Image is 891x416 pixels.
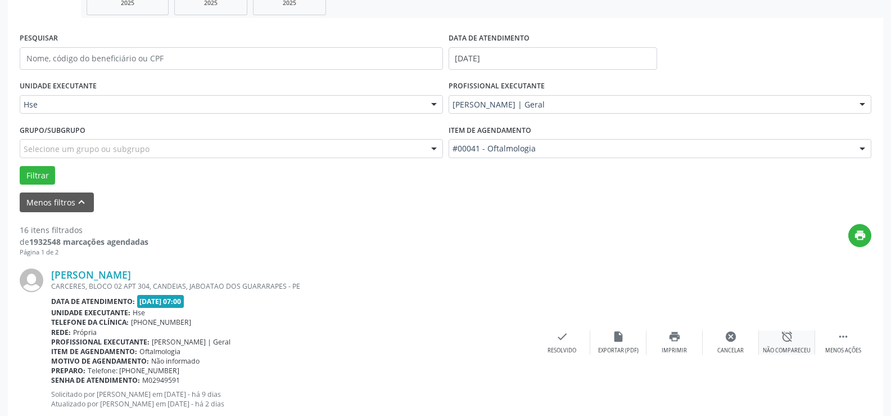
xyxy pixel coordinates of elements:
[51,356,149,366] b: Motivo de agendamento:
[717,347,744,355] div: Cancelar
[20,248,148,257] div: Página 1 de 2
[133,308,145,317] span: Hse
[20,193,94,212] button: Menos filtroskeyboard_arrow_up
[453,143,849,154] span: #00041 - Oftalmologia
[151,356,200,366] span: Não informado
[20,122,85,139] label: Grupo/Subgrupo
[51,337,150,347] b: Profissional executante:
[51,375,140,385] b: Senha de atendimento:
[142,375,180,385] span: M02949591
[854,229,866,241] i: print
[781,330,793,343] i: alarm_off
[24,99,420,110] span: Hse
[131,317,191,327] span: [PHONE_NUMBER]
[20,47,443,70] input: Nome, código do beneficiário ou CPF
[453,99,849,110] span: [PERSON_NAME] | Geral
[137,295,184,308] span: [DATE] 07:00
[20,78,97,95] label: UNIDADE EXECUTANTE
[449,47,657,70] input: Selecione um intervalo
[51,390,534,409] p: Solicitado por [PERSON_NAME] em [DATE] - há 9 dias Atualizado por [PERSON_NAME] em [DATE] - há 2 ...
[139,347,180,356] span: Oftalmologia
[152,337,230,347] span: [PERSON_NAME] | Geral
[449,78,545,95] label: PROFISSIONAL EXECUTANTE
[662,347,687,355] div: Imprimir
[88,366,179,375] span: Telefone: [PHONE_NUMBER]
[51,328,71,337] b: Rede:
[73,328,97,337] span: Própria
[51,317,129,327] b: Telefone da clínica:
[449,30,530,47] label: DATA DE ATENDIMENTO
[763,347,811,355] div: Não compareceu
[612,330,625,343] i: insert_drive_file
[20,269,43,292] img: img
[20,166,55,185] button: Filtrar
[75,196,88,208] i: keyboard_arrow_up
[20,224,148,236] div: 16 itens filtrados
[548,347,576,355] div: Resolvido
[837,330,849,343] i: 
[29,236,148,247] strong: 1932548 marcações agendadas
[848,224,871,247] button: print
[725,330,737,343] i: cancel
[20,30,58,47] label: PESQUISAR
[51,269,131,281] a: [PERSON_NAME]
[598,347,639,355] div: Exportar (PDF)
[51,366,85,375] b: Preparo:
[51,297,135,306] b: Data de atendimento:
[51,347,137,356] b: Item de agendamento:
[20,236,148,248] div: de
[51,281,534,291] div: CARCERES, BLOCO 02 APT 304, CANDEIAS, JABOATAO DOS GUARARAPES - PE
[24,143,150,155] span: Selecione um grupo ou subgrupo
[51,308,130,317] b: Unidade executante:
[825,347,861,355] div: Menos ações
[449,122,531,139] label: Item de agendamento
[668,330,681,343] i: print
[556,330,568,343] i: check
